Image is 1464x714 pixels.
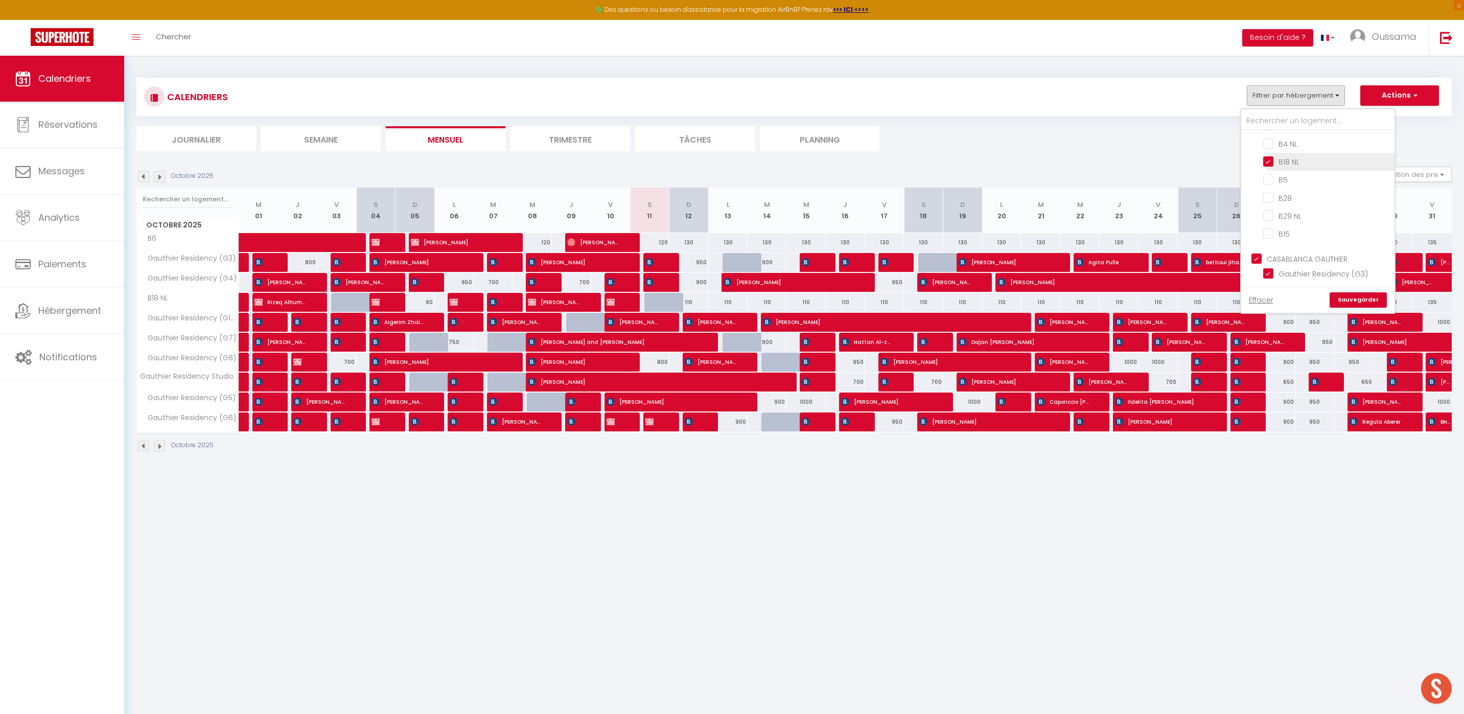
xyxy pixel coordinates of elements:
[254,312,268,332] span: [PERSON_NAME]
[921,200,926,210] abbr: S
[786,188,826,233] th: 15
[1350,312,1402,332] span: [PERSON_NAME]
[607,312,659,332] span: [PERSON_NAME] Lyydia
[567,412,580,431] span: [PERSON_NAME]
[865,273,904,292] div: 950
[630,353,669,372] div: 800
[865,188,904,233] th: 17
[1295,313,1335,332] div: 950
[708,188,748,233] th: 13
[1115,412,1207,431] span: [PERSON_NAME]
[607,392,738,411] span: [PERSON_NAME]
[685,412,698,431] span: [PERSON_NAME]
[1138,373,1178,391] div: 700
[786,293,826,312] div: 110
[239,253,244,272] a: [PERSON_NAME] Sbih
[669,188,709,233] th: 12
[1350,412,1402,431] span: Regula Aberer
[138,373,241,380] span: Gauthier Residency Studio (G1)
[513,188,552,233] th: 08
[708,233,748,252] div: 130
[1021,188,1061,233] th: 21
[904,233,943,252] div: 130
[38,258,86,270] span: Paiements
[802,372,815,391] span: [PERSON_NAME]
[1430,200,1434,210] abbr: V
[760,126,879,151] li: Planning
[254,272,307,292] span: [PERSON_NAME]
[1372,30,1416,43] span: Oussama
[997,392,1011,411] span: [PERSON_NAME]
[727,200,730,210] abbr: L
[1412,293,1452,312] div: 135
[333,252,346,272] span: [PERSON_NAME]
[569,200,573,210] abbr: J
[293,372,307,391] span: [PERSON_NAME]
[1334,373,1374,391] div: 650
[171,441,214,450] p: Octobre 2025
[1100,293,1139,312] div: 110
[1138,353,1178,372] div: 1000
[333,312,346,332] span: YUTONG QI
[239,293,244,312] a: اسماء [PERSON_NAME]
[450,292,463,312] span: [PERSON_NAME]
[591,188,631,233] th: 10
[1193,252,1246,272] span: bettioui jihane
[1360,85,1439,106] button: Actions
[1376,167,1452,182] button: Gestion des prix
[748,393,787,411] div: 900
[567,392,580,411] span: [PERSON_NAME]
[490,200,496,210] abbr: M
[1440,31,1453,44] img: logout
[1295,353,1335,372] div: 950
[1412,313,1452,332] div: 1000
[841,412,854,431] span: [PERSON_NAME]
[1037,352,1089,372] span: [PERSON_NAME]
[635,126,755,151] li: Tâches
[1330,292,1387,308] a: Sauvegarder
[1021,233,1061,252] div: 130
[1154,332,1206,352] span: [PERSON_NAME] de [PERSON_NAME]
[826,353,865,372] div: 950
[1247,85,1345,106] button: Filtrer par hébergement
[371,392,424,411] span: [PERSON_NAME]
[1389,372,1402,391] span: [PERSON_NAME]
[1100,353,1139,372] div: 1000
[865,412,904,431] div: 950
[1233,372,1246,391] span: [PERSON_NAME]
[826,233,865,252] div: 130
[786,233,826,252] div: 130
[1412,233,1452,252] div: 135
[1334,353,1374,372] div: 950
[1279,121,1297,131] span: B2 NL
[293,412,307,431] span: [PERSON_NAME]
[645,272,659,292] span: [PERSON_NAME]
[293,352,307,372] span: [PERSON_NAME]
[997,272,1247,292] span: [PERSON_NAME]
[386,126,505,151] li: Mensuel
[552,273,591,292] div: 700
[1178,293,1217,312] div: 110
[528,352,620,372] span: [PERSON_NAME]
[239,188,278,233] th: 01
[528,292,580,312] span: [PERSON_NAME]
[882,200,887,210] abbr: V
[371,412,385,431] span: [PERSON_NAME]
[1295,393,1335,411] div: 950
[371,252,463,272] span: [PERSON_NAME]
[434,333,474,352] div: 750
[474,273,513,292] div: 700
[1279,229,1290,239] span: B15
[685,352,737,372] span: [PERSON_NAME]
[489,312,542,332] span: [PERSON_NAME]
[904,293,943,312] div: 110
[959,252,1051,272] span: [PERSON_NAME]
[261,126,381,151] li: Semaine
[1076,252,1128,272] span: Agita Pulle
[904,188,943,233] th: 18
[1295,412,1335,431] div: 950
[802,252,815,272] span: [PERSON_NAME]
[1117,200,1121,210] abbr: J
[943,188,983,233] th: 19
[374,200,378,210] abbr: S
